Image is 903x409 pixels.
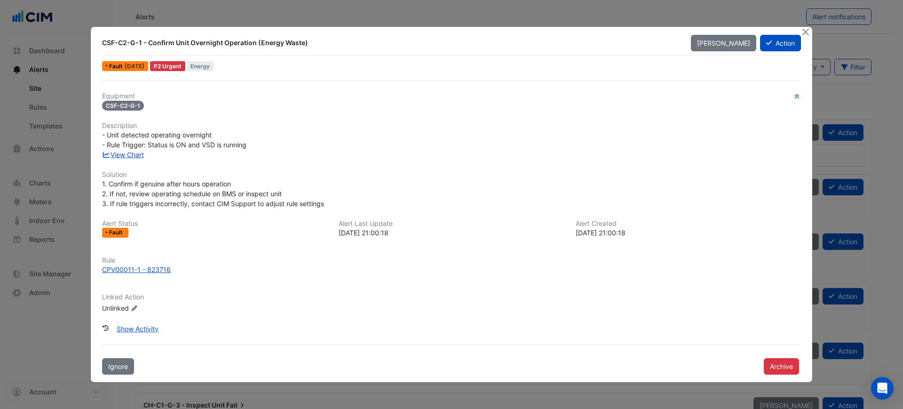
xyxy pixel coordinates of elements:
h6: Solution [102,171,801,179]
h6: Linked Action [102,293,801,301]
h6: Alert Last Update [339,220,564,228]
button: Close [800,27,810,37]
span: Fri 15-Nov-2024 21:00 AEDT [125,63,144,70]
button: Ignore [102,358,134,375]
button: Action [760,35,801,51]
span: CSF-C2-G-1 [102,101,144,111]
button: Show Activity [111,321,165,337]
h6: Alert Status [102,220,327,228]
h6: Rule [102,257,801,265]
div: Unlinked [102,303,215,313]
div: Open Intercom Messenger [871,377,894,400]
span: 1. Confirm if genuine after hours operation 2. If not, review operating schedule on BMS or inspec... [102,180,324,208]
a: CPV00011-1 - 823716 [102,265,801,274]
h6: Equipment [102,92,801,100]
div: CSF-C2-G-1 - Confirm Unit Overnight Operation (Energy Waste) [102,38,680,48]
h6: Description [102,122,801,130]
span: Energy [187,61,214,71]
div: P2 Urgent [150,61,185,71]
fa-icon: Edit Linked Action [131,305,138,312]
div: [DATE] 21:00:18 [576,228,801,238]
span: Ignore [108,362,128,370]
div: [DATE] 21:00:18 [339,228,564,238]
span: - Unit detected operating overnight - Rule Trigger: Status is ON and VSD is running [102,131,246,149]
span: [PERSON_NAME] [697,39,750,47]
span: Fault [109,64,125,69]
span: Fault [109,230,125,235]
div: CPV00011-1 - 823716 [102,265,171,274]
a: View Chart [102,151,144,159]
button: Archive [764,358,799,375]
button: [PERSON_NAME] [691,35,756,51]
h6: Alert Created [576,220,801,228]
